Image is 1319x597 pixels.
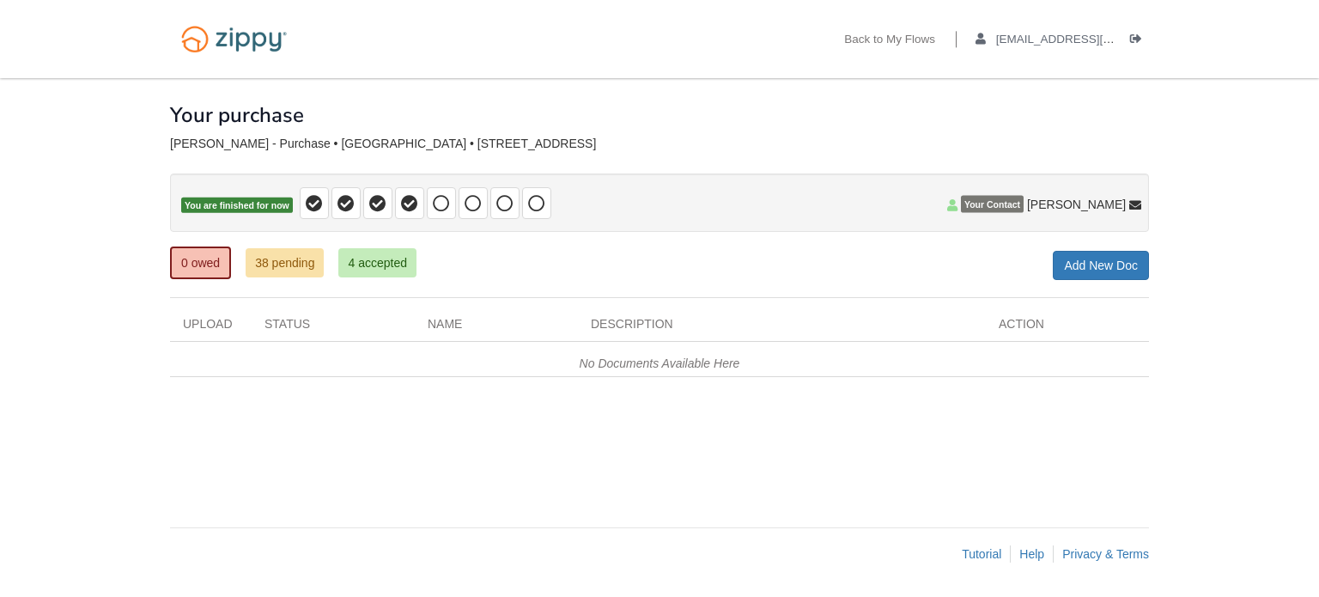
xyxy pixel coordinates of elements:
a: Privacy & Terms [1062,547,1149,561]
span: Your Contact [961,196,1024,213]
div: Upload [170,315,252,341]
div: Status [252,315,415,341]
a: edit profile [976,33,1193,50]
a: 0 owed [170,247,231,279]
div: Action [986,315,1149,341]
span: You are finished for now [181,198,293,214]
span: ajbyrom1999@gmail.com [996,33,1193,46]
div: [PERSON_NAME] - Purchase • [GEOGRAPHIC_DATA] • [STREET_ADDRESS] [170,137,1149,151]
a: Help [1019,547,1044,561]
a: Back to My Flows [844,33,935,50]
a: 4 accepted [338,248,416,277]
a: 38 pending [246,248,324,277]
div: Description [578,315,986,341]
em: No Documents Available Here [580,356,740,370]
span: [PERSON_NAME] [1027,196,1126,213]
div: Name [415,315,578,341]
h1: Your purchase [170,104,304,126]
a: Add New Doc [1053,251,1149,280]
img: Logo [170,17,298,61]
a: Tutorial [962,547,1001,561]
a: Log out [1130,33,1149,50]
